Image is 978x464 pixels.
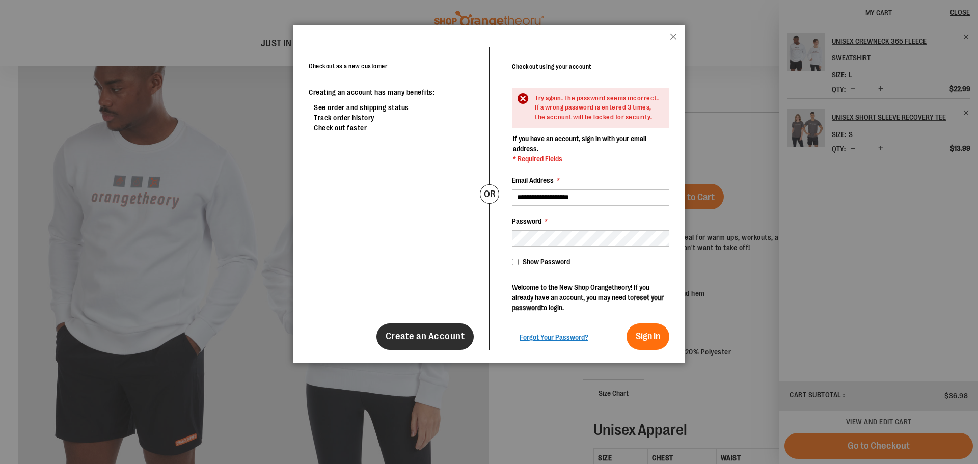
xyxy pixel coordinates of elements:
span: Password [512,217,541,225]
a: Forgot Your Password? [520,332,588,342]
span: Show Password [523,258,570,266]
li: Track order history [314,113,474,123]
li: See order and shipping status [314,102,474,113]
div: or [480,184,499,204]
span: Create an Account [386,331,465,342]
a: reset your password [512,293,664,312]
span: * Required Fields [513,154,668,164]
div: Try again. The password seems incorrect. If a wrong password is entered 3 times, the account will... [535,94,659,122]
button: Sign In [627,323,669,350]
span: Sign In [636,331,660,341]
span: Email Address [512,176,554,184]
p: Creating an account has many benefits: [309,87,474,97]
strong: Checkout as a new customer [309,63,387,70]
p: Welcome to the New Shop Orangetheory! If you already have an account, you may need to to login. [512,282,669,313]
strong: Checkout using your account [512,63,591,70]
span: If you have an account, sign in with your email address. [513,134,646,153]
li: Check out faster [314,123,474,133]
span: Forgot Your Password? [520,333,588,341]
a: Create an Account [376,323,474,350]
